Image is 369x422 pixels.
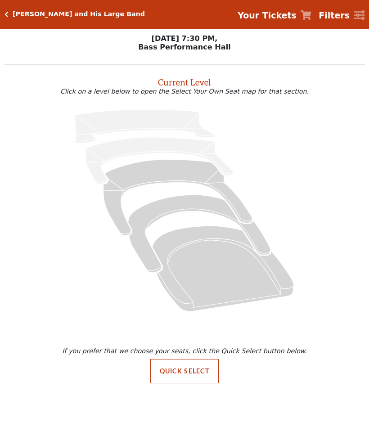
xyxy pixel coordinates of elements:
p: [DATE] 7:30 PM, Bass Performance Hall [4,34,365,51]
strong: Your Tickets [238,10,297,20]
path: Upper Gallery - Seats Available: 0 [75,110,215,144]
h5: [PERSON_NAME] and His Large Band [13,10,145,18]
a: Filters [319,9,364,22]
button: Quick Select [150,359,219,383]
path: Lower Gallery - Seats Available: 0 [86,137,234,184]
path: Orchestra / Parterre Circle - Seats Available: 24 [152,226,294,311]
a: Click here to go back to filters [4,11,9,18]
a: Your Tickets [238,9,311,22]
p: If you prefer that we choose your seats, click the Quick Select button below. [6,347,363,355]
strong: Filters [319,10,350,20]
p: Click on a level below to open the Select Your Own Seat map for that section. [4,88,365,95]
h2: Current Level [4,73,365,88]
